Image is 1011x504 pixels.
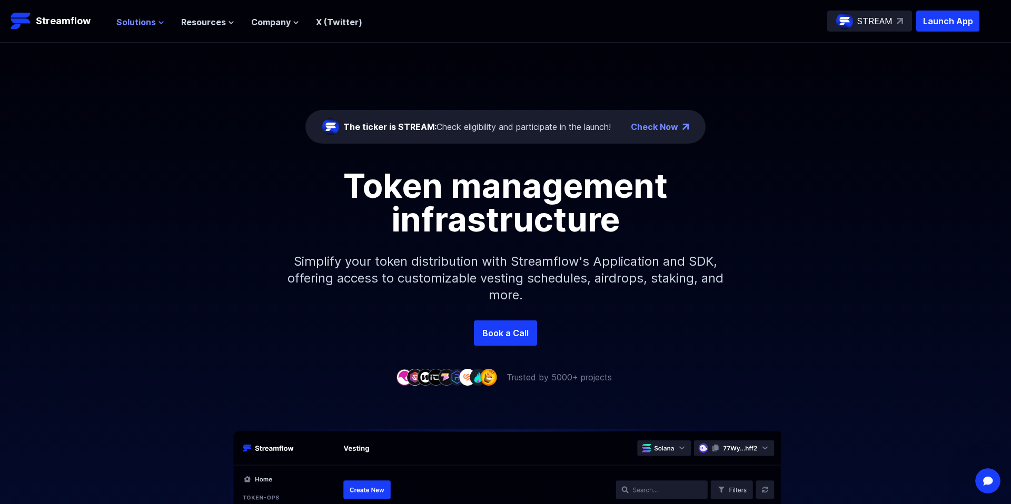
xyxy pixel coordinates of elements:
div: Check eligibility and participate in the launch! [343,120,611,133]
img: company-2 [407,369,423,385]
a: Check Now [631,120,678,133]
img: streamflow-logo-circle.png [322,118,339,135]
img: company-7 [459,369,476,385]
img: top-right-arrow.png [682,124,689,130]
p: Streamflow [36,14,91,28]
img: company-3 [417,369,434,385]
img: Streamflow Logo [11,11,32,32]
p: STREAM [857,15,893,27]
img: company-5 [438,369,455,385]
p: Trusted by 5000+ projects [507,371,612,384]
button: Solutions [116,16,164,28]
img: streamflow-logo-circle.png [836,13,853,29]
span: Company [251,16,291,28]
button: Company [251,16,299,28]
button: Resources [181,16,234,28]
p: Simplify your token distribution with Streamflow's Application and SDK, offering access to custom... [279,236,732,320]
span: Solutions [116,16,156,28]
iframe: Intercom live chat [975,468,1000,493]
img: company-6 [449,369,465,385]
span: The ticker is STREAM: [343,122,437,132]
a: Streamflow [11,11,106,32]
img: company-9 [480,369,497,385]
h1: Token management infrastructure [269,169,742,236]
span: Resources [181,16,226,28]
a: X (Twitter) [316,17,362,27]
a: STREAM [827,11,912,32]
img: company-1 [396,369,413,385]
button: Launch App [916,11,979,32]
img: company-4 [428,369,444,385]
img: company-8 [470,369,487,385]
img: top-right-arrow.svg [897,18,903,24]
a: Book a Call [474,320,537,346]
